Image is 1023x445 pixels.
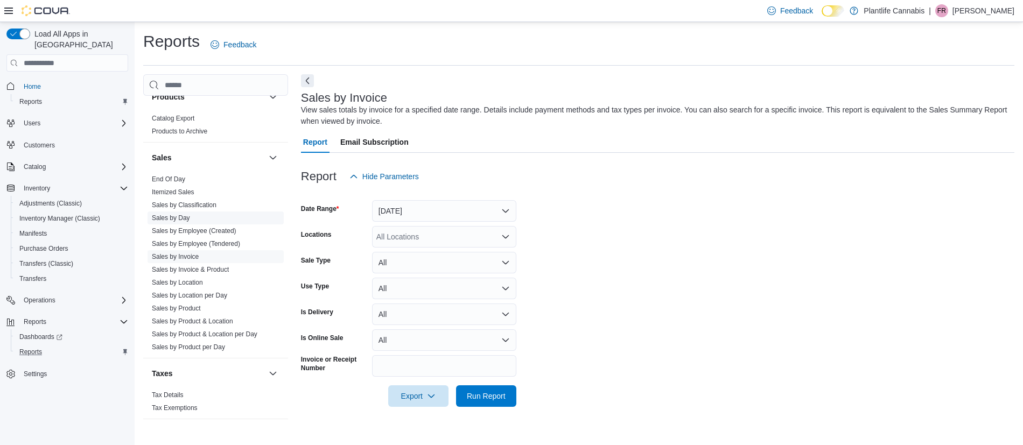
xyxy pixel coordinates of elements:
[152,152,172,163] h3: Sales
[345,166,423,187] button: Hide Parameters
[267,367,279,380] button: Taxes
[152,266,229,273] a: Sales by Invoice & Product
[152,214,190,222] a: Sales by Day
[19,315,128,328] span: Reports
[301,230,332,239] label: Locations
[152,291,227,300] span: Sales by Location per Day
[19,117,45,130] button: Users
[24,370,47,378] span: Settings
[301,355,368,372] label: Invoice or Receipt Number
[152,227,236,235] span: Sales by Employee (Created)
[152,317,233,325] a: Sales by Product & Location
[152,128,207,135] a: Products to Archive
[11,226,132,241] button: Manifests
[19,199,82,208] span: Adjustments (Classic)
[19,294,128,307] span: Operations
[372,200,516,222] button: [DATE]
[152,175,185,183] a: End Of Day
[301,74,314,87] button: Next
[11,196,132,211] button: Adjustments (Classic)
[15,257,128,270] span: Transfers (Classic)
[19,333,62,341] span: Dashboards
[152,115,194,122] a: Catalog Export
[2,293,132,308] button: Operations
[152,188,194,196] span: Itemized Sales
[143,112,288,142] div: Products
[15,227,51,240] a: Manifests
[152,305,201,312] a: Sales by Product
[388,385,449,407] button: Export
[19,182,128,195] span: Inventory
[223,39,256,50] span: Feedback
[19,214,100,223] span: Inventory Manager (Classic)
[2,78,132,94] button: Home
[340,131,409,153] span: Email Subscription
[15,257,78,270] a: Transfers (Classic)
[372,329,516,351] button: All
[19,97,42,106] span: Reports
[19,259,73,268] span: Transfers (Classic)
[15,272,128,285] span: Transfers
[2,116,132,131] button: Users
[2,181,132,196] button: Inventory
[19,294,60,307] button: Operations
[19,117,128,130] span: Users
[11,344,132,359] button: Reports
[15,345,46,358] a: Reports
[152,188,194,196] a: Itemized Sales
[22,5,70,16] img: Cova
[152,343,225,351] span: Sales by Product per Day
[780,5,813,16] span: Feedback
[267,90,279,103] button: Products
[206,34,261,55] a: Feedback
[152,368,264,379] button: Taxes
[24,141,55,150] span: Customers
[372,278,516,299] button: All
[372,252,516,273] button: All
[143,31,200,52] h1: Reports
[929,4,931,17] p: |
[952,4,1014,17] p: [PERSON_NAME]
[19,244,68,253] span: Purchase Orders
[11,211,132,226] button: Inventory Manager (Classic)
[15,242,73,255] a: Purchase Orders
[303,131,327,153] span: Report
[15,330,67,343] a: Dashboards
[24,163,46,171] span: Catalog
[15,330,128,343] span: Dashboards
[6,74,128,409] nav: Complex example
[301,282,329,291] label: Use Type
[864,4,924,17] p: Plantlife Cannabis
[15,212,128,225] span: Inventory Manager (Classic)
[11,329,132,344] a: Dashboards
[152,240,240,248] a: Sales by Employee (Tendered)
[301,334,344,342] label: Is Online Sale
[24,119,40,128] span: Users
[301,204,339,213] label: Date Range
[15,197,86,210] a: Adjustments (Classic)
[19,315,51,328] button: Reports
[152,330,257,338] a: Sales by Product & Location per Day
[152,114,194,123] span: Catalog Export
[19,368,51,380] a: Settings
[152,317,233,326] span: Sales by Product & Location
[15,95,46,108] a: Reports
[152,127,207,136] span: Products to Archive
[152,253,199,260] a: Sales by Invoice
[152,278,203,287] span: Sales by Location
[152,91,264,102] button: Products
[935,4,948,17] div: Faye Rawcliffe
[152,368,173,379] h3: Taxes
[2,159,132,174] button: Catalog
[24,317,46,326] span: Reports
[501,232,510,241] button: Open list of options
[19,229,47,238] span: Manifests
[152,391,184,399] a: Tax Details
[152,404,198,412] span: Tax Exemptions
[11,256,132,271] button: Transfers (Classic)
[15,227,128,240] span: Manifests
[937,4,946,17] span: FR
[24,296,55,305] span: Operations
